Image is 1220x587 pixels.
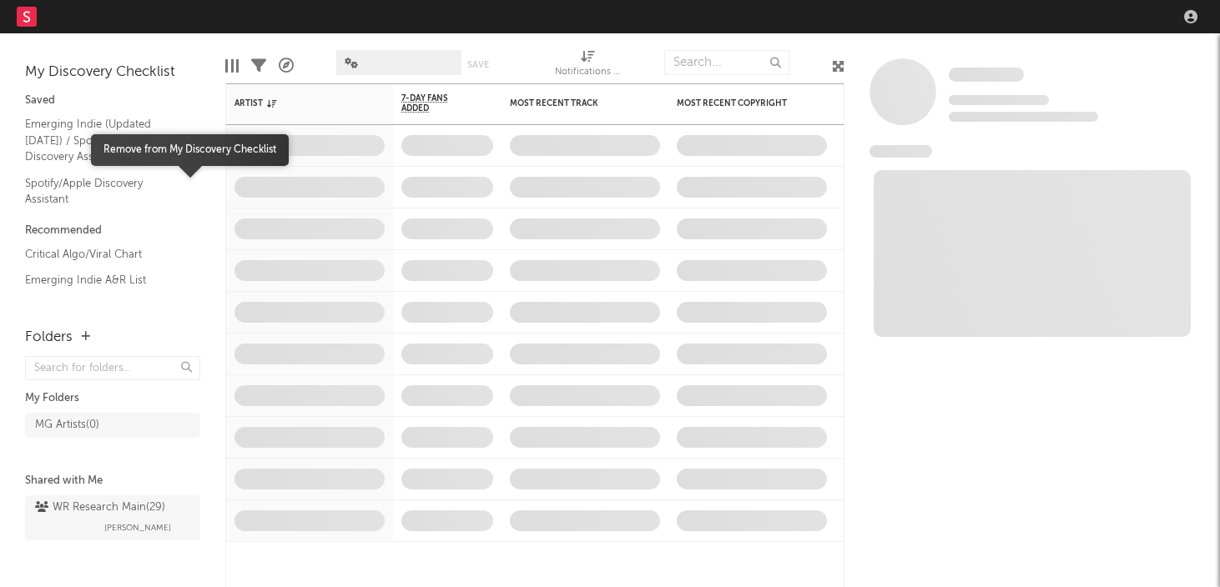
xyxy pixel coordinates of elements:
a: Emerging Indie A&R List [25,271,184,289]
span: Some Artist [949,68,1024,82]
div: WR Research Main ( 29 ) [35,498,165,518]
input: Search... [664,50,789,75]
div: Filters [251,42,266,90]
div: A&R Pipeline [279,42,294,90]
input: Search for folders... [25,356,200,380]
span: 0 fans last week [949,112,1098,122]
a: Some Artist [949,67,1024,83]
div: Recommended [25,221,200,241]
span: Tracking Since: [DATE] [949,95,1049,105]
div: Notifications (Artist) [555,42,622,90]
div: Edit Columns [225,42,239,90]
span: 7-Day Fans Added [401,93,468,113]
div: MG Artists ( 0 ) [35,415,99,435]
a: MG Artists(0) [25,413,200,438]
div: Saved [25,91,200,111]
div: Most Recent Copyright [677,98,802,108]
div: Most Recent Track [510,98,635,108]
a: Critical Algo/Viral Chart [25,245,184,263]
div: Shared with Me [25,471,200,491]
div: My Folders [25,389,200,409]
span: [PERSON_NAME] [104,518,171,538]
a: WR Research Main(29)[PERSON_NAME] [25,495,200,540]
div: Notifications (Artist) [555,63,622,83]
a: Spotify/Apple Discovery Assistant [25,174,184,208]
div: My Discovery Checklist [25,63,200,83]
a: Emerging Indie (Updated [DATE]) / Spotify/Apple Discovery Assistant [25,115,184,166]
div: Artist [234,98,360,108]
div: Folders [25,328,73,348]
a: Pop-ish A&R List [25,298,184,316]
span: News Feed [870,145,932,158]
button: Save [467,60,489,69]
